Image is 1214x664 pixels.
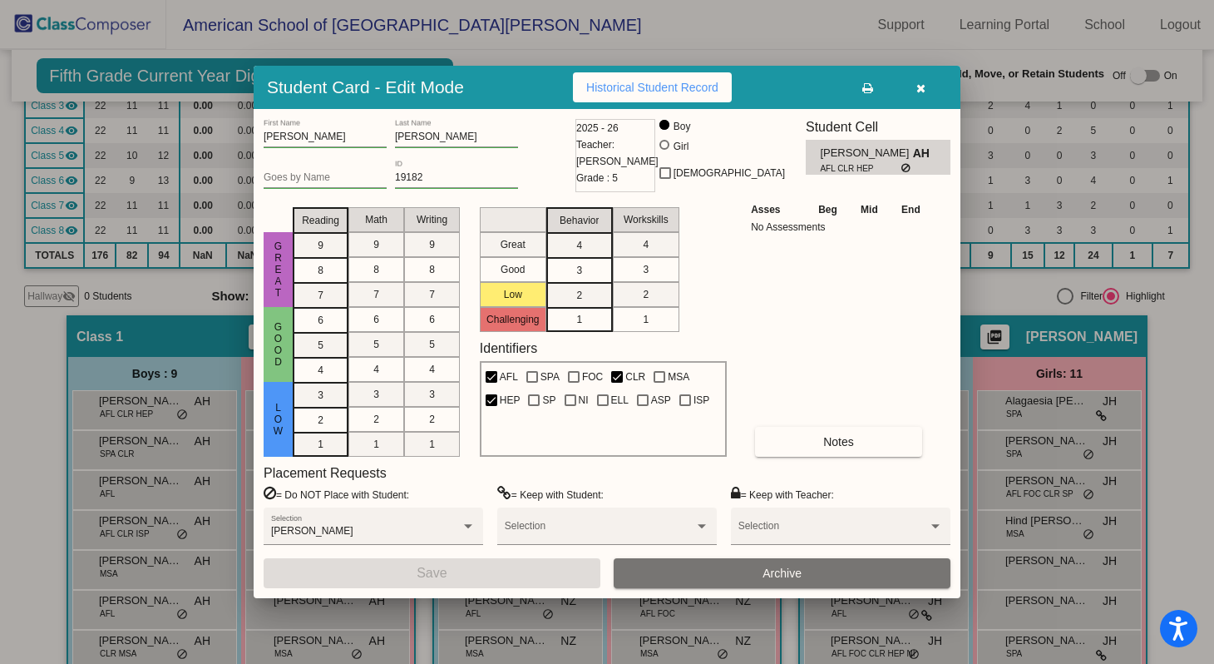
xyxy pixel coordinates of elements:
span: 5 [373,337,379,352]
span: [PERSON_NAME] [820,145,912,162]
span: 2 [643,287,649,302]
span: 9 [318,238,323,253]
span: 7 [429,287,435,302]
span: 4 [429,362,435,377]
span: 1 [373,437,379,452]
span: Low [271,402,286,437]
span: 9 [429,237,435,252]
span: 1 [318,437,323,452]
span: Teacher: [PERSON_NAME] [576,136,659,170]
span: Reading [302,213,339,228]
th: Mid [849,201,889,219]
span: AFL CLR HEP [820,162,901,175]
h3: Student Card - Edit Mode [267,77,464,97]
label: = Keep with Student: [497,486,604,503]
span: 3 [318,388,323,403]
span: 6 [429,312,435,327]
span: Behavior [560,213,599,228]
span: 1 [429,437,435,452]
span: FOC [582,367,603,387]
span: 1 [576,312,582,327]
span: MSA [668,367,689,387]
span: Writing [417,212,447,227]
span: Great [271,240,286,299]
span: AFL [500,367,518,387]
button: Archive [614,558,950,588]
div: Girl [673,139,689,154]
span: 7 [373,287,379,302]
span: HEP [500,390,521,410]
span: 2 [429,412,435,427]
span: AH [913,145,936,162]
span: 2 [373,412,379,427]
span: 3 [373,387,379,402]
span: 2025 - 26 [576,120,619,136]
div: Boy [673,119,691,134]
span: 1 [643,312,649,327]
span: [DEMOGRAPHIC_DATA] [674,163,785,183]
span: ASP [651,390,671,410]
span: Save [417,566,447,580]
span: Workskills [624,212,669,227]
th: Asses [747,201,807,219]
span: Archive [762,567,802,580]
span: ELL [611,390,629,410]
span: Good [271,321,286,368]
span: 8 [429,262,435,277]
span: 6 [318,313,323,328]
span: 5 [318,338,323,353]
label: Placement Requests [264,465,387,481]
span: 3 [429,387,435,402]
span: 3 [643,262,649,277]
span: Math [365,212,387,227]
h3: Student Cell [806,119,950,135]
button: Historical Student Record [573,72,732,102]
span: SPA [540,367,560,387]
span: Notes [823,435,854,448]
button: Notes [755,427,922,457]
span: NI [579,390,589,410]
label: = Keep with Teacher: [731,486,834,503]
span: [PERSON_NAME] [271,525,353,537]
th: Beg [807,201,850,219]
span: 4 [643,237,649,252]
span: 2 [576,288,582,303]
th: End [890,201,933,219]
span: 8 [318,263,323,278]
span: 4 [373,362,379,377]
span: 3 [576,263,582,278]
span: SP [542,390,555,410]
span: CLR [625,367,645,387]
span: 4 [576,238,582,253]
span: 2 [318,413,323,428]
span: Grade : 5 [576,170,618,186]
span: 6 [373,312,379,327]
span: 8 [373,262,379,277]
span: 9 [373,237,379,252]
input: goes by name [264,172,387,184]
span: ISP [693,390,709,410]
label: = Do NOT Place with Student: [264,486,409,503]
td: No Assessments [747,219,932,235]
button: Save [264,558,600,588]
span: 5 [429,337,435,352]
input: Enter ID [395,172,518,184]
span: Historical Student Record [586,81,718,94]
label: Identifiers [480,340,537,356]
span: 7 [318,288,323,303]
span: 4 [318,363,323,378]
